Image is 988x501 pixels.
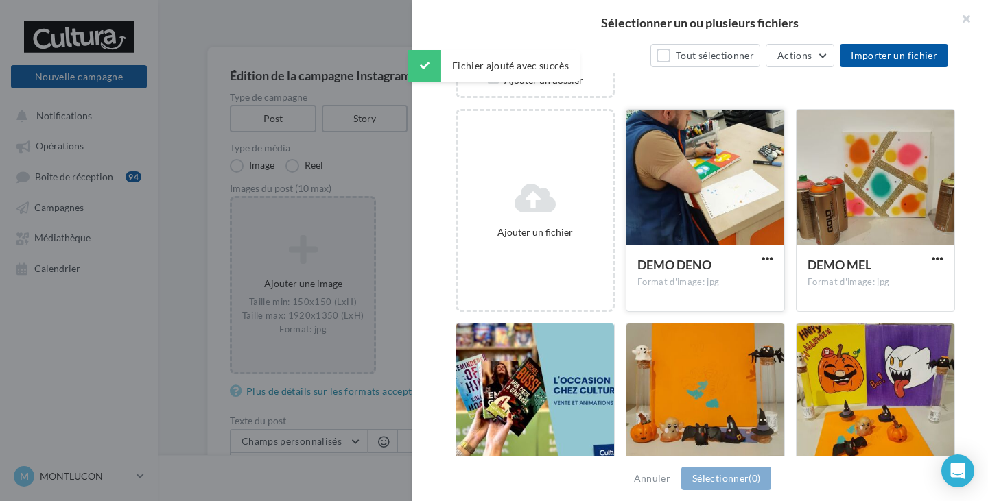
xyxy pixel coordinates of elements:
div: Format d'image: jpg [808,276,943,289]
button: Annuler [628,470,676,487]
div: Open Intercom Messenger [941,454,974,487]
span: (0) [749,472,760,484]
span: DEMO MEL [808,257,871,272]
span: Importer un fichier [851,49,937,61]
button: Tout sélectionner [650,44,760,67]
div: Fichier ajouté avec succès [408,50,580,82]
button: Sélectionner(0) [681,467,771,490]
span: DEMO DENO [637,257,711,272]
h2: Sélectionner un ou plusieurs fichiers [434,16,966,29]
span: Actions [777,49,812,61]
div: Ajouter un fichier [463,225,607,239]
div: Format d'image: jpg [637,276,773,289]
div: Mes fichiers [475,49,526,63]
button: Actions [766,44,834,67]
button: Importer un fichier [840,44,948,67]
